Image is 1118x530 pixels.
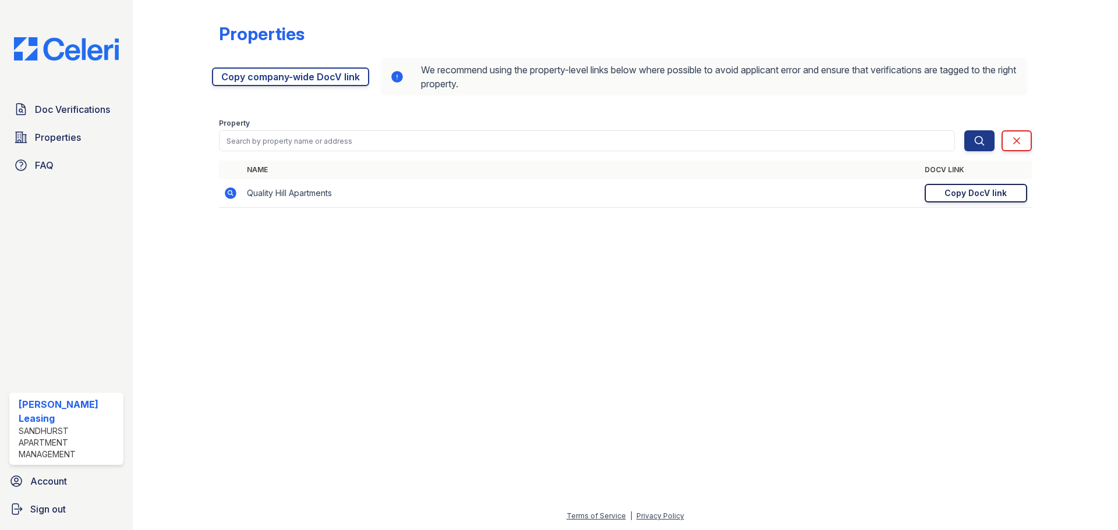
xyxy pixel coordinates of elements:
a: Properties [9,126,123,149]
a: Copy company-wide DocV link [212,67,369,86]
label: Property [219,119,250,128]
a: Privacy Policy [636,511,684,520]
a: Terms of Service [567,511,626,520]
span: FAQ [35,158,54,172]
a: Sign out [5,497,128,521]
a: Doc Verifications [9,98,123,121]
th: DocV Link [920,161,1032,179]
div: Copy DocV link [944,187,1007,199]
div: Properties [219,23,305,44]
span: Doc Verifications [35,102,110,116]
span: Sign out [30,502,66,516]
span: Account [30,474,67,488]
div: We recommend using the property-level links below where possible to avoid applicant error and ens... [381,58,1027,95]
div: | [630,511,632,520]
a: Copy DocV link [925,184,1027,202]
img: CE_Logo_Blue-a8612792a0a2168367f1c8372b55b34899dd931a85d93a1a3d3e32e68fde9ad4.png [5,37,128,61]
input: Search by property name or address [219,130,955,151]
a: Account [5,469,128,493]
div: Sandhurst Apartment Management [19,425,119,460]
div: [PERSON_NAME] Leasing [19,397,119,425]
th: Name [242,161,920,179]
td: Quality Hill Apartments [242,179,920,208]
span: Properties [35,130,81,144]
a: FAQ [9,154,123,177]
